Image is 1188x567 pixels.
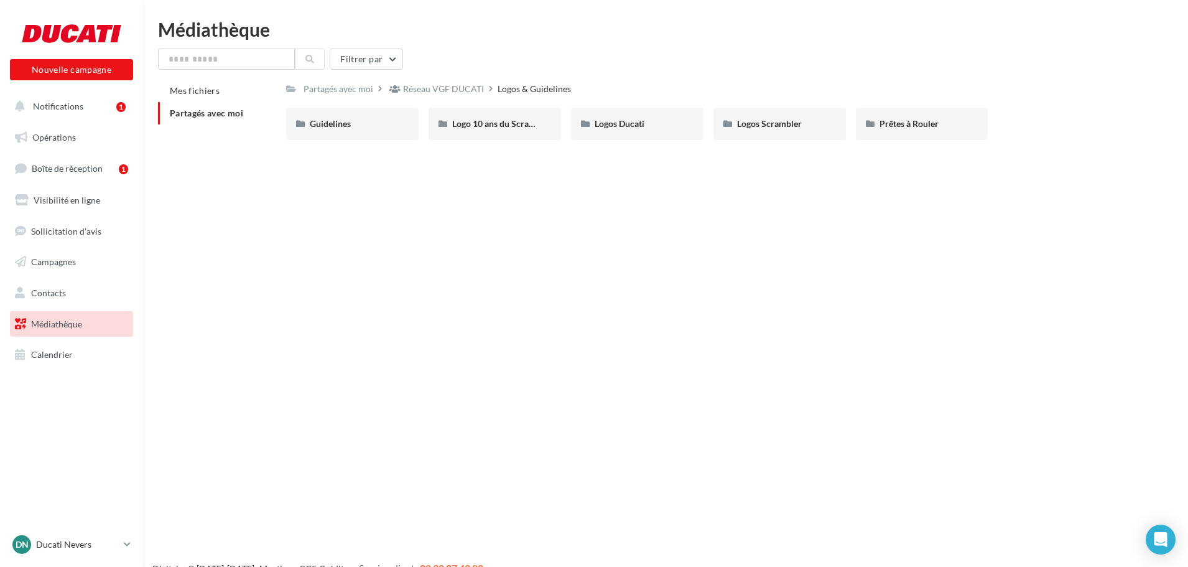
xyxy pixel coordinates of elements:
a: DN Ducati Nevers [10,533,133,556]
button: Notifications 1 [7,93,131,119]
span: Partagés avec moi [170,108,243,118]
span: Logos Ducati [595,118,644,129]
span: Logo 10 ans du Scrambler [452,118,552,129]
a: Opérations [7,124,136,151]
span: Notifications [33,101,83,111]
span: Médiathèque [31,319,82,329]
span: Mes fichiers [170,85,220,96]
button: Filtrer par [330,49,403,70]
a: Boîte de réception1 [7,155,136,182]
span: Calendrier [31,349,73,360]
div: Partagés avec moi [304,83,373,95]
span: DN [16,538,29,551]
span: Boîte de réception [32,163,103,174]
a: Calendrier [7,342,136,368]
span: Sollicitation d'avis [31,225,101,236]
a: Médiathèque [7,311,136,337]
a: Campagnes [7,249,136,275]
span: Opérations [32,132,76,143]
div: Médiathèque [158,20,1173,39]
a: Sollicitation d'avis [7,218,136,245]
div: 1 [119,164,128,174]
div: 1 [116,102,126,112]
div: Réseau VGF DUCATI [403,83,484,95]
span: Prêtes à Rouler [879,118,939,129]
a: Contacts [7,280,136,306]
span: Visibilité en ligne [34,195,100,205]
div: Open Intercom Messenger [1146,525,1176,555]
span: Campagnes [31,256,76,267]
span: Guidelines [310,118,351,129]
span: Contacts [31,288,66,298]
span: Logos Scrambler [737,118,802,129]
button: Nouvelle campagne [10,59,133,80]
p: Ducati Nevers [36,538,119,551]
div: Logos & Guidelines [498,83,571,95]
a: Visibilité en ligne [7,187,136,213]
